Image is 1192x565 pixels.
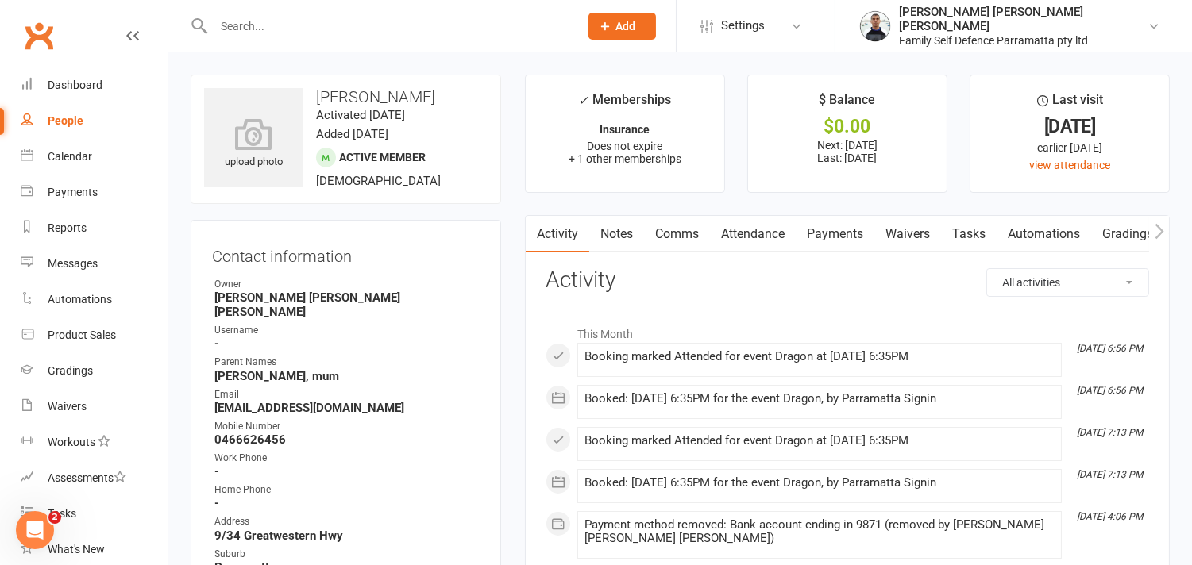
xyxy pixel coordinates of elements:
iframe: Intercom live chat [16,511,54,549]
div: Booked: [DATE] 6:35PM for the event Dragon, by Parramatta Signin [584,392,1055,405]
a: Automations [21,282,168,317]
strong: - [214,336,480,351]
a: Calendar [21,139,168,175]
div: Gradings [48,364,93,377]
strong: [PERSON_NAME] [PERSON_NAME] [PERSON_NAME] [214,290,480,319]
i: [DATE] 6:56 PM [1077,385,1143,396]
div: Booked: [DATE] 6:35PM for the event Dragon, by Parramatta Signin [584,476,1055,490]
div: Reports [48,221,87,234]
div: Messages [48,257,98,270]
div: Work Phone [214,451,480,466]
div: Payments [48,186,98,198]
a: Attendance [710,216,796,252]
div: Booking marked Attended for event Dragon at [DATE] 6:35PM [584,350,1055,363]
i: ✓ [578,93,588,108]
h3: [PERSON_NAME] [204,88,488,106]
div: Dashboard [48,79,102,91]
div: upload photo [204,118,303,171]
a: Tasks [21,496,168,532]
div: Home Phone [214,482,480,498]
div: Automations [48,293,112,306]
i: [DATE] 4:06 PM [1077,511,1143,522]
strong: 9/34 Greatwestern Hwy [214,528,480,543]
input: Search... [209,15,568,37]
div: Memberships [578,90,671,119]
div: Family Self Defence Parramatta pty ltd [899,33,1148,48]
time: Activated [DATE] [316,108,405,122]
a: Product Sales [21,317,168,353]
strong: 0466626456 [214,432,480,447]
div: Mobile Number [214,419,480,434]
a: Messages [21,246,168,282]
a: Workouts [21,425,168,460]
time: Added [DATE] [316,127,388,141]
img: thumb_image1668055740.png [859,10,891,42]
a: Payments [21,175,168,210]
a: Notes [589,216,644,252]
span: Active member [339,151,426,163]
li: This Month [546,317,1149,343]
i: [DATE] 7:13 PM [1077,469,1143,480]
div: Address [214,514,480,529]
i: [DATE] 7:13 PM [1077,427,1143,438]
div: Tasks [48,507,76,520]
h3: Contact information [212,241,480,265]
div: [PERSON_NAME] [PERSON_NAME] [PERSON_NAME] [899,5,1148,33]
a: Waivers [874,216,941,252]
div: Last visit [1037,90,1103,118]
div: Email [214,387,480,402]
strong: - [214,496,480,510]
div: Booking marked Attended for event Dragon at [DATE] 6:35PM [584,434,1055,448]
div: People [48,114,83,127]
div: Username [214,323,480,338]
a: Activity [526,216,589,252]
div: Owner [214,277,480,292]
a: People [21,103,168,139]
span: Does not expire [587,140,662,152]
a: Dashboard [21,67,168,103]
span: Settings [721,8,765,44]
a: Automations [997,216,1091,252]
div: $ Balance [820,90,876,118]
a: Reports [21,210,168,246]
button: Add [588,13,656,40]
h3: Activity [546,268,1149,293]
a: Assessments [21,460,168,496]
strong: [EMAIL_ADDRESS][DOMAIN_NAME] [214,401,480,415]
span: + 1 other memberships [569,152,681,165]
div: Suburb [214,547,480,562]
div: Product Sales [48,329,116,341]
div: Payment method removed: Bank account ending in 9871 (removed by [PERSON_NAME] [PERSON_NAME] [PERS... [584,518,1055,545]
span: 2 [48,511,61,524]
i: [DATE] 6:56 PM [1077,343,1143,354]
span: [DEMOGRAPHIC_DATA] [316,174,441,188]
div: Calendar [48,150,92,163]
div: $0.00 [762,118,932,135]
a: Comms [644,216,710,252]
div: Workouts [48,436,95,448]
a: view attendance [1029,159,1110,171]
p: Next: [DATE] Last: [DATE] [762,139,932,164]
a: Gradings [21,353,168,389]
strong: - [214,464,480,479]
span: Add [616,20,636,33]
a: Payments [796,216,874,252]
div: earlier [DATE] [985,139,1155,156]
strong: Insurance [600,123,650,136]
div: [DATE] [985,118,1155,135]
div: Assessments [48,471,126,484]
div: What's New [48,543,105,555]
a: Clubworx [19,16,59,56]
strong: [PERSON_NAME], mum [214,369,480,383]
a: Tasks [941,216,997,252]
a: Waivers [21,389,168,425]
div: Waivers [48,400,87,413]
div: Parent Names [214,355,480,370]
